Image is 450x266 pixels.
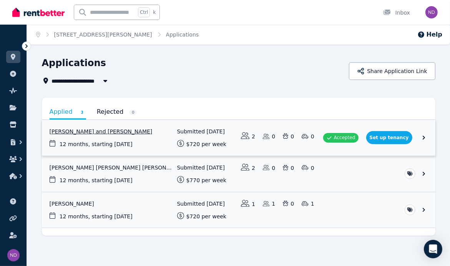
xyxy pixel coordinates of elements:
[424,240,442,258] div: Open Intercom Messenger
[129,110,137,115] span: 0
[42,120,435,156] a: View application: Nadia Nowshin and Aryan Zabee Rhyme
[166,31,199,38] span: Applications
[27,25,208,45] nav: Breadcrumb
[42,156,435,192] a: View application: Alisson Andrew Da Costa Reis and Igor E Silva Andrade
[97,105,137,118] a: Rejected
[153,9,156,15] span: k
[54,32,152,38] a: [STREET_ADDRESS][PERSON_NAME]
[78,110,86,115] span: 3
[349,62,435,80] button: Share Application Link
[417,30,442,39] button: Help
[42,192,435,228] a: View application: Yana Bortnik
[12,7,65,18] img: RentBetter
[7,249,20,261] img: Nick Dang
[138,7,150,17] span: Ctrl
[383,9,410,17] div: Inbox
[425,6,438,18] img: Nick Dang
[42,57,106,69] h1: Applications
[50,105,86,120] a: Applied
